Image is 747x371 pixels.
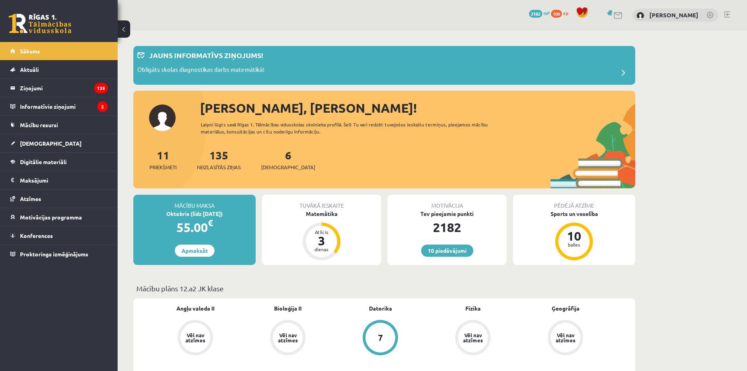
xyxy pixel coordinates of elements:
[9,14,71,33] a: Rīgas 1. Tālmācības vidusskola
[149,148,176,171] a: 11Priekšmeti
[262,195,381,210] div: Tuvākā ieskaite
[137,50,631,81] a: Jauns informatīvs ziņojums! Obligāts skolas diagnostikas darbs matemātikā!
[149,163,176,171] span: Priekšmeti
[20,195,41,202] span: Atzīmes
[10,60,108,79] a: Aktuāli
[97,101,108,112] i: 2
[427,320,519,357] a: Vēl nav atzīmes
[519,320,612,357] a: Vēl nav atzīmes
[636,12,644,20] img: Mihails Vinogradovs
[149,50,263,60] p: Jauns informatīvs ziņojums!
[529,10,542,18] span: 2182
[94,83,108,93] i: 135
[10,97,108,115] a: Informatīvie ziņojumi2
[10,116,108,134] a: Mācību resursi
[20,66,39,73] span: Aktuāli
[136,283,632,294] p: Mācību plāns 12.a2 JK klase
[369,304,392,313] a: Datorika
[20,140,82,147] span: [DEMOGRAPHIC_DATA]
[10,134,108,152] a: [DEMOGRAPHIC_DATA]
[137,65,264,76] p: Obligāts skolas diagnostikas darbs matemātikā!
[10,42,108,60] a: Sākums
[462,333,484,343] div: Vēl nav atzīmes
[133,210,256,218] div: Oktobris (līdz [DATE])
[201,121,502,135] div: Laipni lūgts savā Rīgas 1. Tālmācības vidusskolas skolnieka profilā. Šeit Tu vari redzēt tuvojošo...
[562,230,586,242] div: 10
[10,227,108,245] a: Konferences
[149,320,242,357] a: Vēl nav atzīmes
[133,218,256,237] div: 55.00
[175,245,214,257] a: Apmaksāt
[513,195,635,210] div: Pēdējā atzīme
[176,304,214,313] a: Angļu valoda II
[20,171,108,189] legend: Maksājumi
[20,79,108,97] legend: Ziņojumi
[334,320,427,357] a: 7
[133,195,256,210] div: Mācību maksa
[387,195,507,210] div: Motivācija
[10,79,108,97] a: Ziņojumi135
[529,10,550,16] a: 2182 mP
[20,121,58,128] span: Mācību resursi
[387,218,507,237] div: 2182
[310,230,333,234] div: Atlicis
[10,153,108,171] a: Digitālie materiāli
[378,333,383,342] div: 7
[387,210,507,218] div: Tev pieejamie punkti
[20,232,53,239] span: Konferences
[10,245,108,263] a: Proktoringa izmēģinājums
[562,242,586,247] div: balles
[543,10,550,16] span: mP
[274,304,302,313] a: Bioloģija II
[197,148,241,171] a: 135Neizlasītās ziņas
[197,163,241,171] span: Neizlasītās ziņas
[552,304,580,313] a: Ģeogrāfija
[261,163,315,171] span: [DEMOGRAPHIC_DATA]
[554,333,576,343] div: Vēl nav atzīmes
[20,214,82,221] span: Motivācijas programma
[421,245,473,257] a: 10 piedāvājumi
[262,210,381,218] div: Matemātika
[277,333,299,343] div: Vēl nav atzīmes
[310,247,333,252] div: dienas
[551,10,562,18] span: 100
[513,210,635,218] div: Sports un veselība
[208,217,213,228] span: €
[20,158,67,165] span: Digitālie materiāli
[649,11,698,19] a: [PERSON_NAME]
[20,48,40,55] span: Sākums
[465,304,481,313] a: Fizika
[20,97,108,115] legend: Informatīvie ziņojumi
[310,234,333,247] div: 3
[242,320,334,357] a: Vēl nav atzīmes
[200,99,635,117] div: [PERSON_NAME], [PERSON_NAME]!
[261,148,315,171] a: 6[DEMOGRAPHIC_DATA]
[262,210,381,261] a: Matemātika Atlicis 3 dienas
[10,190,108,208] a: Atzīmes
[20,250,88,258] span: Proktoringa izmēģinājums
[10,171,108,189] a: Maksājumi
[563,10,568,16] span: xp
[184,333,206,343] div: Vēl nav atzīmes
[10,208,108,226] a: Motivācijas programma
[513,210,635,261] a: Sports un veselība 10 balles
[551,10,572,16] a: 100 xp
